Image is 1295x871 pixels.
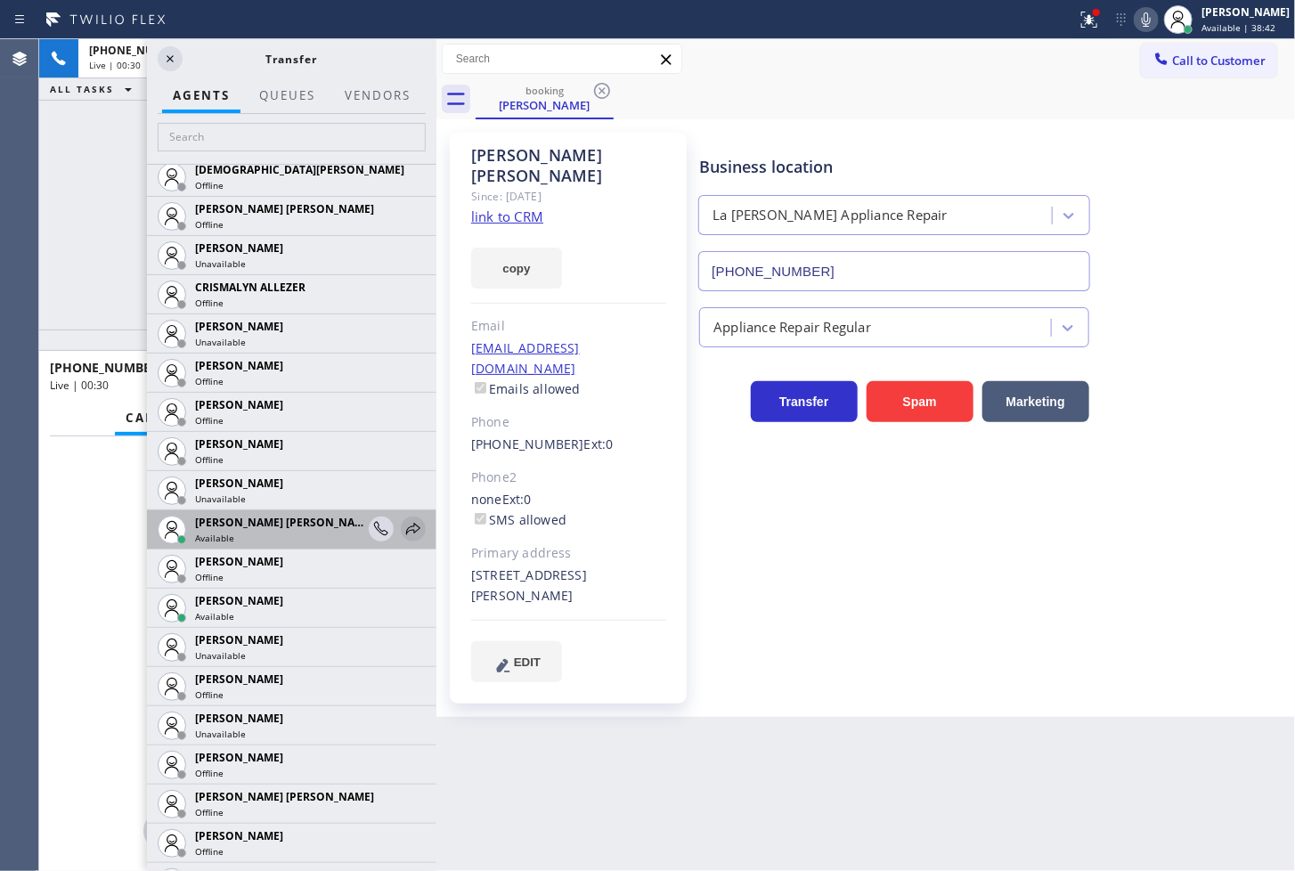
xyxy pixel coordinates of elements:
[195,257,246,270] span: Unavailable
[50,83,114,95] span: ALL TASKS
[126,410,163,426] span: Call
[471,339,580,377] a: [EMAIL_ADDRESS][DOMAIN_NAME]
[195,750,283,765] span: [PERSON_NAME]
[471,186,666,207] div: Since: [DATE]
[195,397,283,412] span: [PERSON_NAME]
[443,45,681,73] input: Search
[266,52,318,67] span: Transfer
[195,162,404,177] span: [DEMOGRAPHIC_DATA][PERSON_NAME]
[369,517,394,541] button: Consult
[195,201,374,216] span: [PERSON_NAME] [PERSON_NAME]
[195,240,283,256] span: [PERSON_NAME]
[195,571,224,583] span: Offline
[195,828,283,843] span: [PERSON_NAME]
[699,155,1088,179] div: Business location
[471,208,543,225] a: link to CRM
[195,436,283,452] span: [PERSON_NAME]
[195,476,283,491] span: [PERSON_NAME]
[195,319,283,334] span: [PERSON_NAME]
[471,490,666,531] div: none
[195,375,224,387] span: Offline
[477,97,612,113] div: [PERSON_NAME]
[195,688,224,701] span: Offline
[195,610,234,623] span: Available
[471,543,666,564] div: Primary address
[471,641,562,682] button: EDIT
[195,845,224,858] span: Offline
[584,435,614,452] span: Ext: 0
[259,87,315,103] span: QUEUES
[477,79,612,118] div: John Hatfield
[195,179,224,191] span: Offline
[471,145,666,186] div: [PERSON_NAME] [PERSON_NAME]
[248,78,326,113] button: QUEUES
[1134,7,1159,32] button: Mute
[471,412,666,433] div: Phone
[1172,53,1266,69] span: Call to Customer
[162,78,240,113] button: AGENTS
[471,316,666,337] div: Email
[1201,4,1290,20] div: [PERSON_NAME]
[195,532,234,544] span: Available
[698,251,1089,291] input: Phone Number
[195,593,283,608] span: [PERSON_NAME]
[89,43,187,58] span: [PHONE_NUMBER]
[195,492,246,505] span: Unavailable
[89,59,141,71] span: Live | 00:30
[514,655,541,669] span: EDIT
[195,453,224,466] span: Offline
[143,811,183,851] button: Mute
[195,806,224,818] span: Offline
[195,554,283,569] span: [PERSON_NAME]
[195,672,283,687] span: [PERSON_NAME]
[158,123,426,151] input: Search
[982,381,1089,422] button: Marketing
[195,632,283,647] span: [PERSON_NAME]
[39,78,150,100] button: ALL TASKS
[115,401,174,435] button: Call
[471,511,566,528] label: SMS allowed
[751,381,858,422] button: Transfer
[50,378,109,393] span: Live | 00:30
[713,317,871,338] div: Appliance Repair Regular
[713,206,948,226] div: La [PERSON_NAME] Appliance Repair
[471,248,562,289] button: copy
[195,336,246,348] span: Unavailable
[1201,21,1275,34] span: Available | 38:42
[195,218,224,231] span: Offline
[475,382,486,394] input: Emails allowed
[195,414,224,427] span: Offline
[195,358,283,373] span: [PERSON_NAME]
[173,87,230,103] span: AGENTS
[195,649,246,662] span: Unavailable
[401,517,426,541] button: Transfer
[502,491,532,508] span: Ext: 0
[195,789,374,804] span: [PERSON_NAME] [PERSON_NAME]
[195,515,374,530] span: [PERSON_NAME] [PERSON_NAME]
[195,767,224,779] span: Offline
[477,84,612,97] div: booking
[1141,44,1277,77] button: Call to Customer
[195,297,224,309] span: Offline
[867,381,973,422] button: Spam
[471,435,584,452] a: [PHONE_NUMBER]
[195,280,305,295] span: CRISMALYN ALLEZER
[475,513,486,525] input: SMS allowed
[195,711,283,726] span: [PERSON_NAME]
[334,78,421,113] button: Vendors
[195,728,246,740] span: Unavailable
[50,359,163,376] span: [PHONE_NUMBER]
[471,566,666,606] div: [STREET_ADDRESS][PERSON_NAME]
[471,380,581,397] label: Emails allowed
[471,468,666,488] div: Phone2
